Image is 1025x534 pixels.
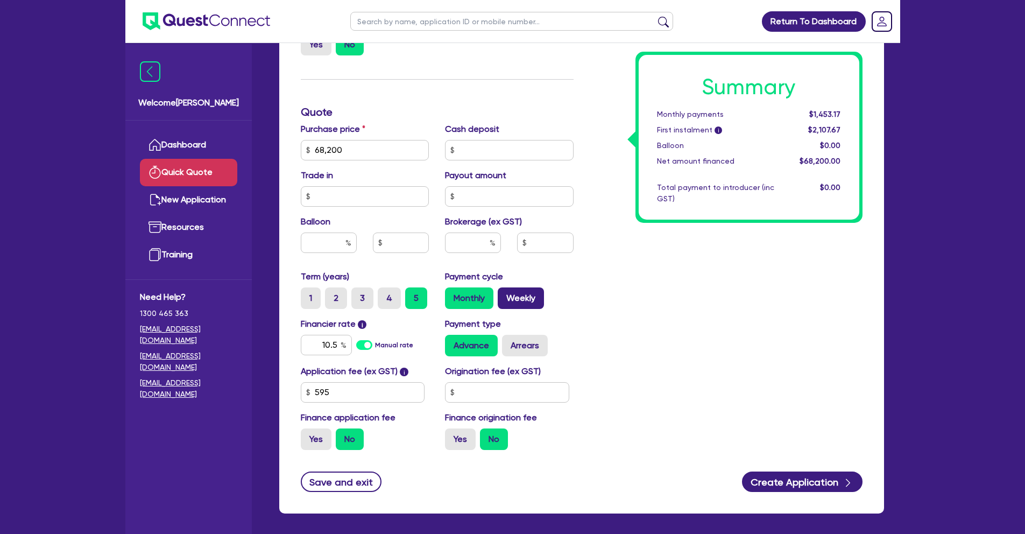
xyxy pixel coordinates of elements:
a: [EMAIL_ADDRESS][DOMAIN_NAME] [140,377,237,400]
a: Return To Dashboard [762,11,866,32]
img: training [149,248,161,261]
label: 1 [301,287,321,309]
label: Yes [301,34,331,55]
a: [EMAIL_ADDRESS][DOMAIN_NAME] [140,324,237,346]
label: Finance application fee [301,411,395,424]
button: Save and exit [301,472,382,492]
label: 4 [378,287,401,309]
span: $2,107.67 [808,125,840,134]
label: 2 [325,287,347,309]
label: Advance [445,335,498,356]
div: Total payment to introducer (inc GST) [649,182,782,205]
span: 1300 465 363 [140,308,237,319]
h3: Quote [301,106,574,118]
label: No [336,34,364,55]
label: Payment cycle [445,270,503,283]
label: Monthly [445,287,493,309]
span: i [400,368,408,376]
img: resources [149,221,161,234]
a: Dashboard [140,131,237,159]
span: i [715,127,722,135]
a: Resources [140,214,237,241]
label: Yes [445,428,476,450]
label: No [336,428,364,450]
label: Finance origination fee [445,411,537,424]
span: $1,453.17 [809,110,840,118]
span: $0.00 [820,141,840,150]
img: quick-quote [149,166,161,179]
span: Need Help? [140,291,237,304]
a: New Application [140,186,237,214]
span: $68,200.00 [800,157,840,165]
span: Welcome [PERSON_NAME] [138,96,239,109]
a: [EMAIL_ADDRESS][DOMAIN_NAME] [140,350,237,373]
a: Dropdown toggle [868,8,896,36]
label: Financier rate [301,318,367,331]
label: Cash deposit [445,123,499,136]
label: Term (years) [301,270,349,283]
label: Origination fee (ex GST) [445,365,541,378]
h1: Summary [657,74,841,100]
img: quest-connect-logo-blue [143,12,270,30]
label: Arrears [502,335,548,356]
label: Trade in [301,169,333,182]
div: Monthly payments [649,109,782,120]
button: Create Application [742,472,863,492]
label: Payout amount [445,169,506,182]
img: icon-menu-close [140,61,160,82]
input: Search by name, application ID or mobile number... [350,12,673,31]
div: Net amount financed [649,156,782,167]
span: $0.00 [820,183,840,192]
label: 5 [405,287,427,309]
label: Payment type [445,318,501,331]
label: Application fee (ex GST) [301,365,398,378]
a: Quick Quote [140,159,237,186]
label: No [480,428,508,450]
label: Purchase price [301,123,365,136]
div: Balloon [649,140,782,151]
img: new-application [149,193,161,206]
label: Manual rate [375,340,413,350]
label: Balloon [301,215,330,228]
a: Training [140,241,237,269]
label: Weekly [498,287,544,309]
label: Brokerage (ex GST) [445,215,522,228]
div: First instalment [649,124,782,136]
span: i [358,320,366,329]
label: 3 [351,287,373,309]
label: Yes [301,428,331,450]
